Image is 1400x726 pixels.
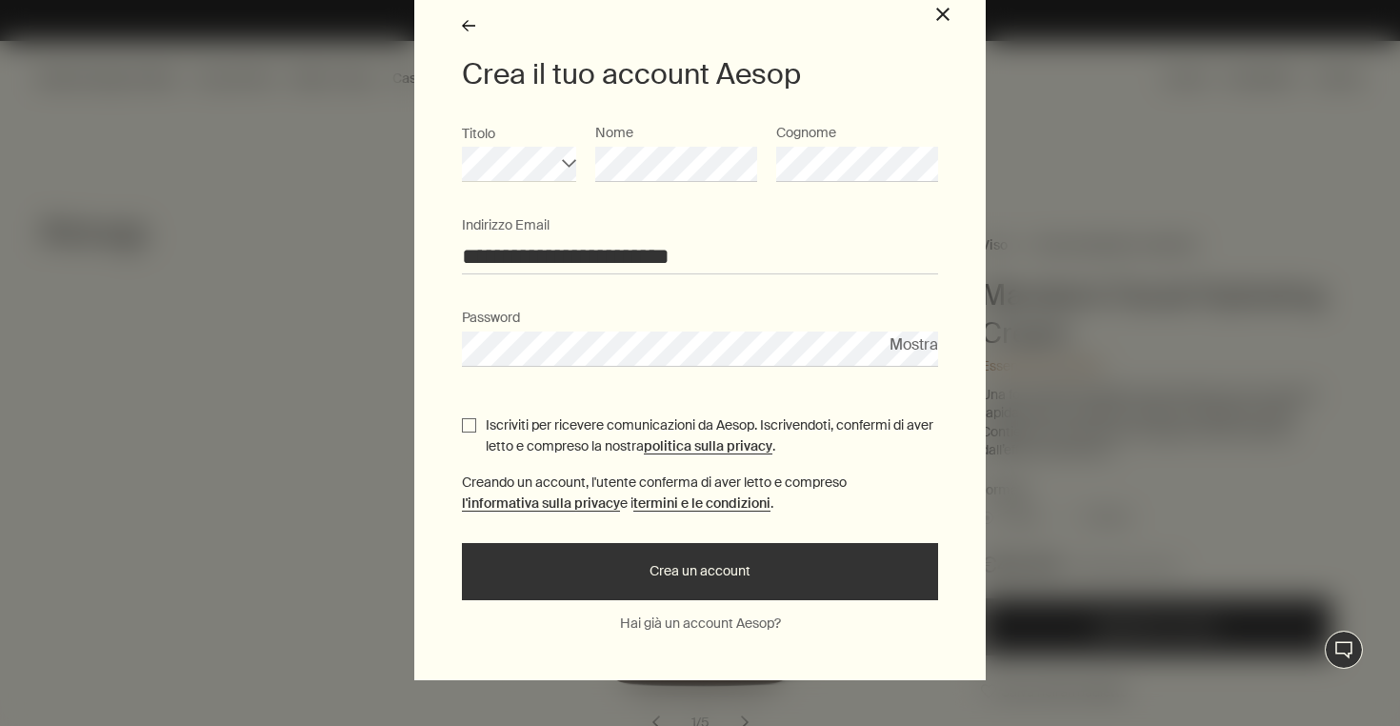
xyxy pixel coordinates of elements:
[449,6,489,46] button: Di ritorno
[1325,631,1363,669] button: Live Assistance
[462,615,938,634] button: Hai già un account Aesop?
[462,147,576,182] select: Titolo
[486,414,938,457] p: Iscriviti per ricevere comunicazioni da Aesop. Iscrivendoti, confermi di aver letto e compreso la...
[462,494,620,512] a: l'informativa sulla privacy
[462,543,938,600] button: Crea un account
[890,332,938,357] button: Mostra
[462,472,938,514] p: Creando un account, l'utente conferma di aver letto e compreso e i .
[462,54,938,94] h1: Crea il tuo account Aesop
[934,6,951,23] button: Chiudi
[633,494,770,512] a: termini e le condizioni
[644,437,772,454] a: politica sulla privacy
